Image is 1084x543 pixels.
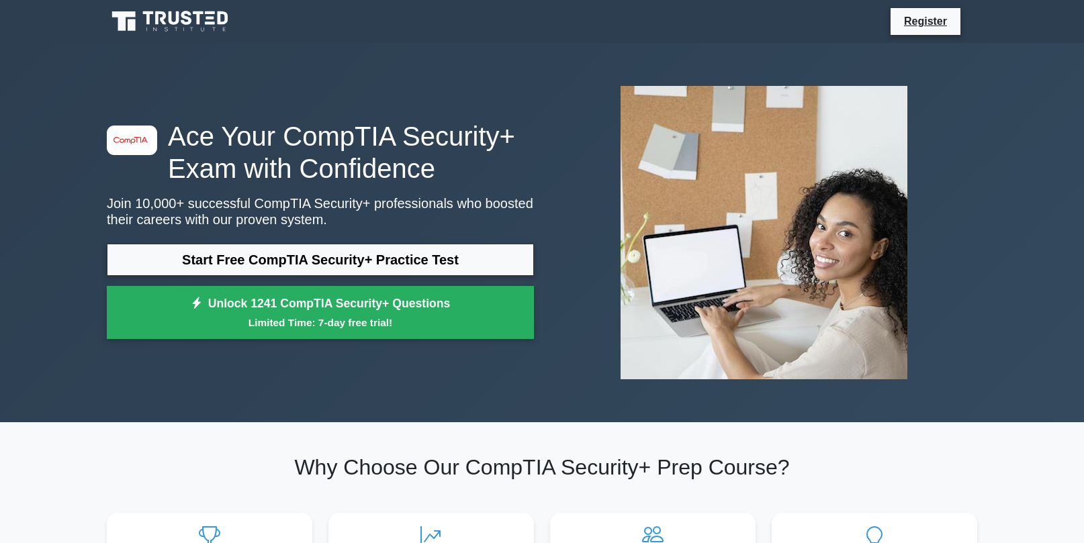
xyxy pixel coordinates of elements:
small: Limited Time: 7-day free trial! [124,315,517,330]
a: Register [896,13,955,30]
a: Unlock 1241 CompTIA Security+ QuestionsLimited Time: 7-day free trial! [107,286,534,340]
h1: Ace Your CompTIA Security+ Exam with Confidence [107,120,534,185]
h2: Why Choose Our CompTIA Security+ Prep Course? [107,454,977,480]
a: Start Free CompTIA Security+ Practice Test [107,244,534,276]
p: Join 10,000+ successful CompTIA Security+ professionals who boosted their careers with our proven... [107,195,534,228]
